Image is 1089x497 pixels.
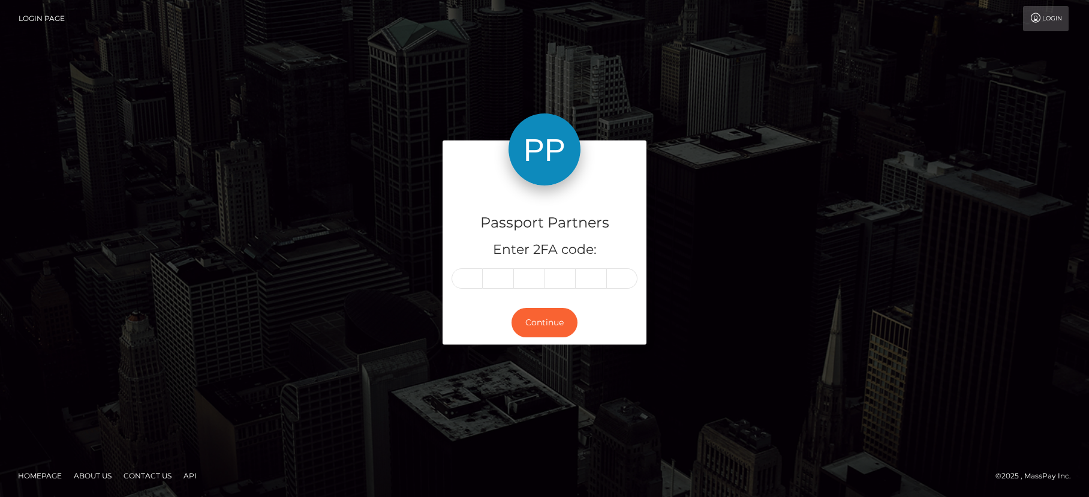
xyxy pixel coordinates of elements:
[512,308,577,337] button: Continue
[19,6,65,31] a: Login Page
[995,469,1080,483] div: © 2025 , MassPay Inc.
[69,466,116,485] a: About Us
[452,212,637,233] h4: Passport Partners
[509,113,580,185] img: Passport Partners
[1023,6,1069,31] a: Login
[119,466,176,485] a: Contact Us
[179,466,201,485] a: API
[13,466,67,485] a: Homepage
[452,241,637,259] h5: Enter 2FA code:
